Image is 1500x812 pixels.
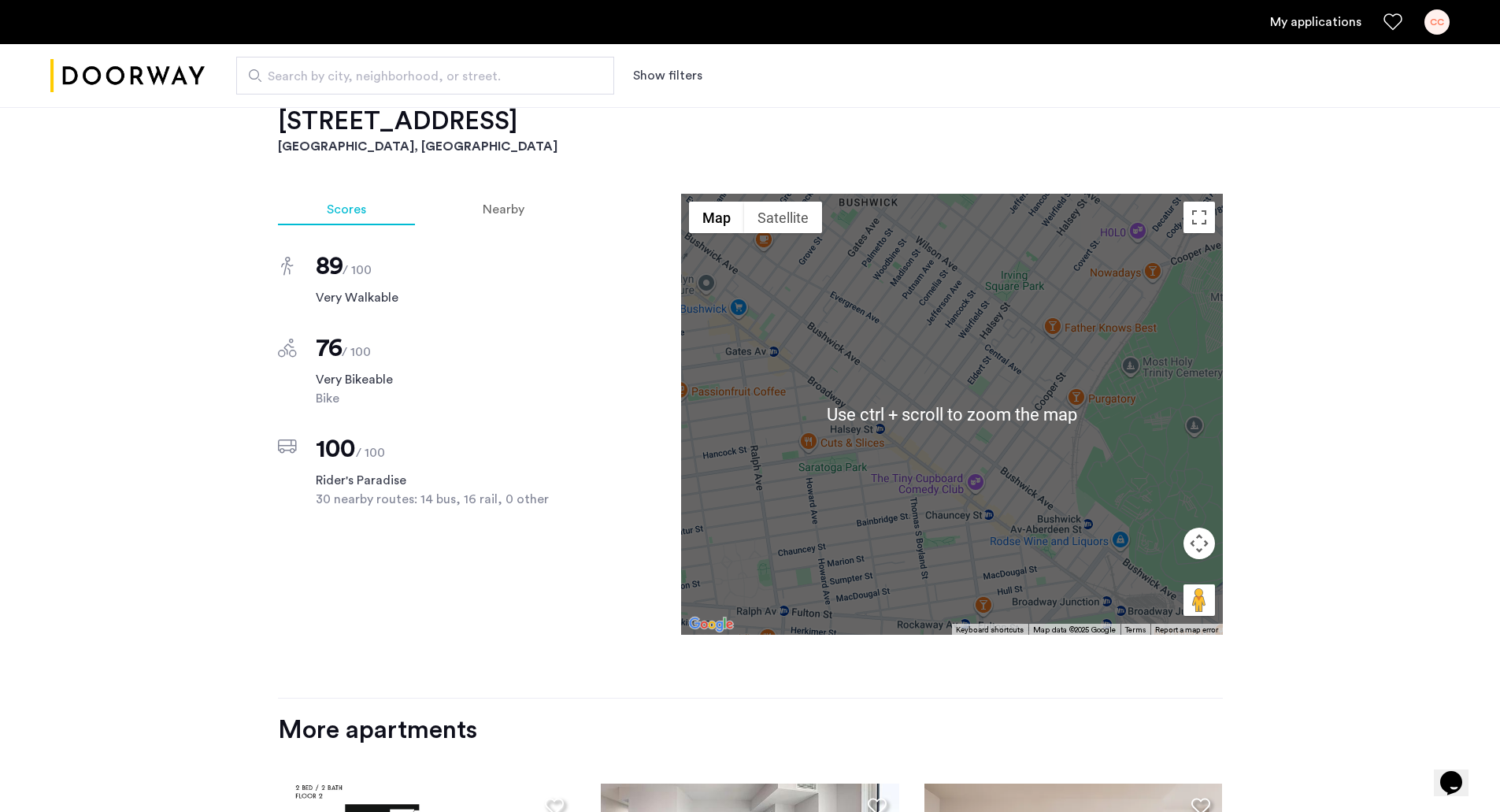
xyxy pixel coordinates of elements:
[356,447,385,459] span: / 100
[1434,749,1484,796] iframe: chat widget
[1183,528,1215,559] button: Map camera controls
[1183,584,1215,616] button: Drag Pegman onto the map to open Street View
[1033,626,1116,634] span: Map data ©2025 Google
[316,490,573,509] span: 30 nearby routes: 14 bus, 16 rail, 0 other
[685,614,737,635] img: Google
[744,202,822,233] button: Show satellite imagery
[1270,13,1361,32] a: My application
[342,346,371,358] span: / 100
[1383,13,1402,32] a: Favorites
[316,336,343,361] span: 76
[956,625,1024,636] button: Keyboard shortcuts
[316,370,573,389] span: Very Bikeable
[278,714,1223,746] div: More apartments
[268,67,570,86] span: Search by city, neighborhood, or street.
[689,202,744,233] button: Show street map
[278,439,297,454] img: score
[278,137,1223,156] h3: [GEOGRAPHIC_DATA], [GEOGRAPHIC_DATA]
[1125,625,1146,636] a: Terms (opens in new tab)
[316,471,573,490] span: Rider's Paradise
[327,203,366,216] span: Scores
[1424,9,1450,35] div: CC
[483,203,524,216] span: Nearby
[1155,625,1218,636] a: Report a map error
[236,57,614,95] input: Apartment Search
[278,106,1223,137] h2: [STREET_ADDRESS]
[316,254,343,279] span: 89
[50,46,205,106] img: logo
[50,46,205,106] a: Cazamio logo
[343,264,372,276] span: / 100
[278,339,297,358] img: score
[316,288,573,307] span: Very Walkable
[281,257,294,276] img: score
[1183,202,1215,233] button: Toggle fullscreen view
[316,389,573,408] span: Bike
[316,436,356,462] span: 100
[685,614,737,635] a: Open this area in Google Maps (opens a new window)
[633,66,702,85] button: Show or hide filters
